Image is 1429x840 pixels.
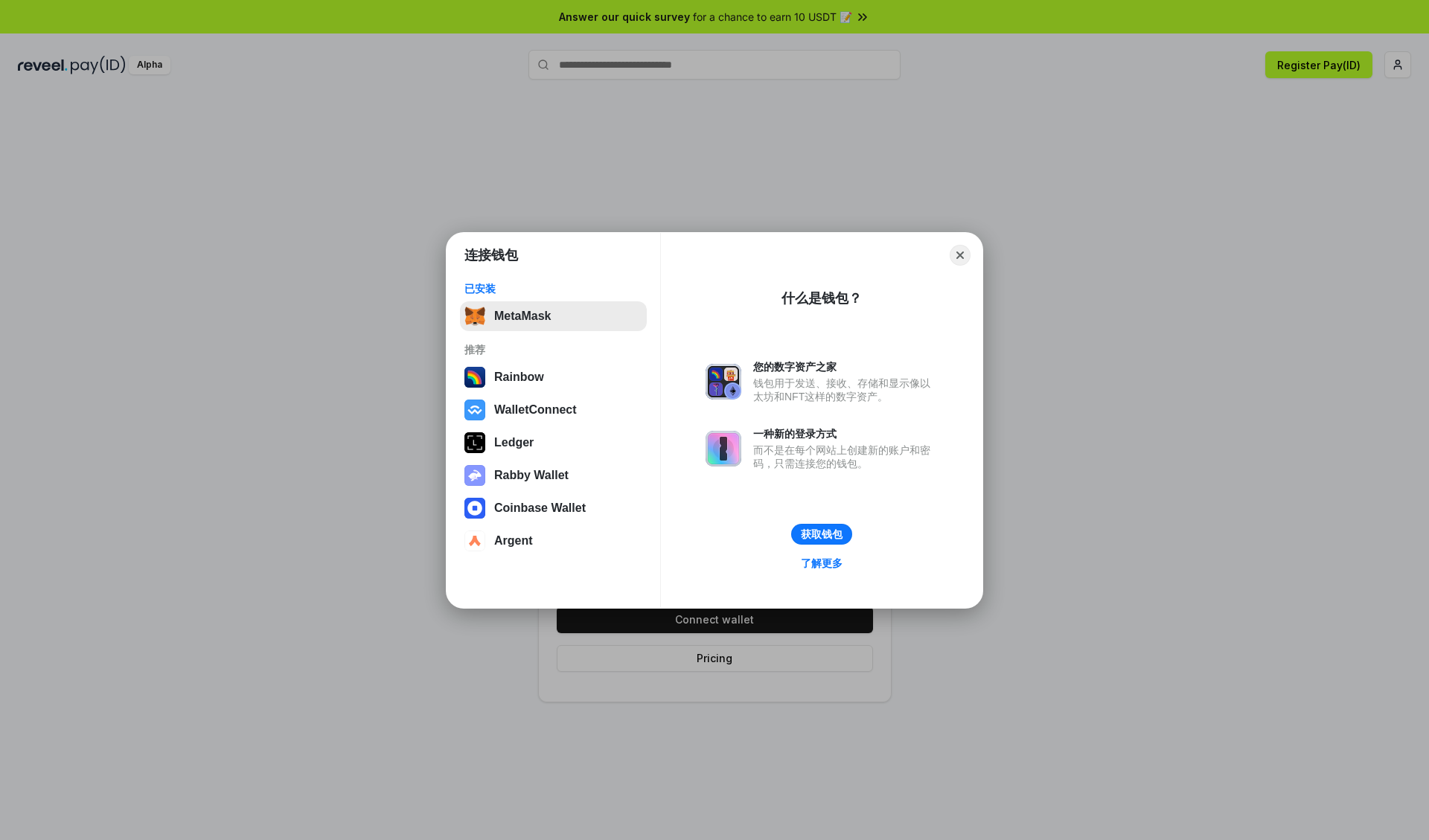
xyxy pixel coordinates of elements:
[494,534,533,548] div: Argent
[494,403,577,417] div: WalletConnect
[464,400,485,420] img: svg+xml,%3Csvg%20width%3D%2228%22%20height%3D%2228%22%20viewBox%3D%220%200%2028%2028%22%20fill%3D...
[460,362,647,392] button: Rainbow
[460,395,647,425] button: WalletConnect
[792,554,851,573] a: 了解更多
[753,376,938,403] div: 钱包用于发送、接收、存储和显示像以太坊和NFT这样的数字资产。
[706,364,741,400] img: svg+xml,%3Csvg%20xmlns%3D%22http%3A%2F%2Fwww.w3.org%2F2000%2Fsvg%22%20fill%3D%22none%22%20viewBox...
[781,289,862,307] div: 什么是钱包？
[464,246,518,264] h1: 连接钱包
[464,367,485,388] img: svg+xml,%3Csvg%20width%3D%22120%22%20height%3D%22120%22%20viewBox%3D%220%200%20120%20120%22%20fil...
[801,557,843,570] div: 了解更多
[460,493,647,523] button: Coinbase Wallet
[706,431,741,467] img: svg+xml,%3Csvg%20xmlns%3D%22http%3A%2F%2Fwww.w3.org%2F2000%2Fsvg%22%20fill%3D%22none%22%20viewBox...
[464,530,485,551] img: svg+xml,%3Csvg%20width%3D%2228%22%20height%3D%2228%22%20viewBox%3D%220%200%2028%2028%22%20fill%3D...
[494,371,544,384] div: Rainbow
[494,469,569,482] div: Rabby Wallet
[464,343,642,356] div: 推荐
[460,461,647,490] button: Rabby Wallet
[464,498,485,519] img: svg+xml,%3Csvg%20width%3D%2228%22%20height%3D%2228%22%20viewBox%3D%220%200%2028%2028%22%20fill%3D...
[801,528,843,541] div: 获取钱包
[494,501,586,515] div: Coinbase Wallet
[950,245,971,266] button: Close
[464,432,485,453] img: svg+xml,%3Csvg%20xmlns%3D%22http%3A%2F%2Fwww.w3.org%2F2000%2Fsvg%22%20width%3D%2228%22%20height%3...
[753,443,938,470] div: 而不是在每个网站上创建新的账户和密码，只需连接您的钱包。
[753,360,938,373] div: 您的数字资产之家
[464,306,485,327] img: svg+xml,%3Csvg%20fill%3D%22none%22%20height%3D%2233%22%20viewBox%3D%220%200%2035%2033%22%20width%...
[460,301,647,331] button: MetaMask
[460,526,647,556] button: Argent
[494,436,534,449] div: Ledger
[494,310,551,323] div: MetaMask
[464,465,485,486] img: svg+xml,%3Csvg%20xmlns%3D%22http%3A%2F%2Fwww.w3.org%2F2000%2Fsvg%22%20fill%3D%22none%22%20viewBox...
[460,428,647,458] button: Ledger
[791,524,852,545] button: 获取钱包
[753,427,938,440] div: 一种新的登录方式
[464,282,642,295] div: 已安装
